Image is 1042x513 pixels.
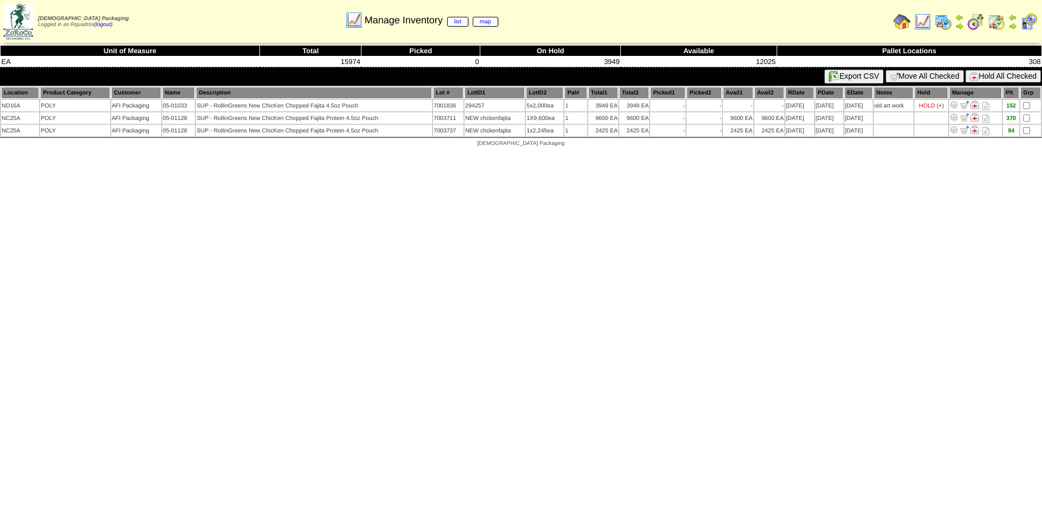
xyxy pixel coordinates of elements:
th: Available [621,46,777,56]
img: Adjust [950,100,958,109]
th: Picked2 [687,87,722,99]
td: 5x2,000ea [526,100,563,111]
th: Avail2 [754,87,784,99]
td: 12025 [621,56,777,67]
td: - [754,100,784,111]
img: calendarinout.gif [988,13,1005,30]
td: - [687,100,722,111]
img: hold.gif [970,72,979,81]
td: [DATE] [844,125,873,136]
img: Manage Hold [970,100,979,109]
span: [DEMOGRAPHIC_DATA] Packaging [38,16,129,22]
th: Customer [111,87,161,99]
img: line_graph.gif [345,11,363,29]
td: - [650,125,685,136]
td: NC25A [1,112,39,124]
img: calendarcustomer.gif [1020,13,1038,30]
th: Picked1 [650,87,685,99]
img: arrowright.gif [1008,22,1017,30]
img: Move [960,125,969,134]
td: - [650,100,685,111]
button: Export CSV [824,69,884,84]
td: 1 [564,112,587,124]
img: arrowleft.gif [1008,13,1017,22]
td: POLY [40,100,110,111]
img: excel.gif [829,71,840,82]
th: Hold [914,87,948,99]
span: [DEMOGRAPHIC_DATA] Packaging [477,141,564,147]
i: Note [982,127,989,135]
div: 152 [1003,103,1019,109]
td: 2425 EA [619,125,649,136]
td: AFI Packaging [111,100,161,111]
th: Grp [1020,87,1041,99]
td: 308 [777,56,1041,67]
td: - [723,100,753,111]
th: Name [162,87,195,99]
span: Manage Inventory [365,15,498,26]
td: ND16A [1,100,39,111]
th: Picked [361,46,480,56]
td: [DATE] [815,100,843,111]
th: Description [196,87,432,99]
th: PDate [815,87,843,99]
td: [DATE] [785,125,814,136]
td: - [687,125,722,136]
img: calendarprod.gif [935,13,952,30]
td: 3949 [480,56,621,67]
td: 05-01033 [162,100,195,111]
img: Move [960,100,969,109]
td: 1 [564,125,587,136]
td: 9600 EA [754,112,784,124]
td: NC25A [1,125,39,136]
td: 3949 EA [619,100,649,111]
td: EA [1,56,260,67]
th: Product Category [40,87,110,99]
td: 2425 EA [723,125,753,136]
td: POLY [40,112,110,124]
div: 370 [1003,115,1019,122]
div: 94 [1003,128,1019,134]
td: 9600 EA [619,112,649,124]
th: Total2 [619,87,649,99]
img: cart.gif [890,72,899,81]
td: [DATE] [844,100,873,111]
img: Adjust [950,113,958,122]
td: 3949 EA [588,100,618,111]
th: Avail1 [723,87,753,99]
td: NEW chckenfajita [465,125,525,136]
th: EDate [844,87,873,99]
td: SUP - RollinGreens New ChicKen Chopped Fajita Protein 4.5oz Pouch [196,125,432,136]
td: [DATE] [815,125,843,136]
img: Manage Hold [970,113,979,122]
td: SUP - RollinGreens New ChicKen Chopped Fajita 4.5oz Pouch [196,100,432,111]
td: AFI Packaging [111,112,161,124]
img: zoroco-logo-small.webp [3,3,33,40]
td: [DATE] [785,112,814,124]
th: Location [1,87,39,99]
img: line_graph.gif [914,13,931,30]
td: NEW chckenfajita [465,112,525,124]
td: [DATE] [785,100,814,111]
td: 2425 EA [754,125,784,136]
img: Adjust [950,125,958,134]
td: [DATE] [844,112,873,124]
div: HOLD [919,103,935,109]
th: Total1 [588,87,618,99]
td: POLY [40,125,110,136]
td: 7003711 [433,112,463,124]
th: Lot # [433,87,463,99]
td: 9600 EA [723,112,753,124]
td: 15974 [260,56,361,67]
img: home.gif [893,13,911,30]
img: arrowright.gif [955,22,964,30]
a: map [473,17,498,27]
td: - [650,112,685,124]
td: 2425 EA [588,125,618,136]
td: 1x2,245ea [526,125,563,136]
td: 0 [361,56,480,67]
td: 1 [564,100,587,111]
img: Manage Hold [970,125,979,134]
th: RDate [785,87,814,99]
button: Hold All Checked [965,70,1041,83]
